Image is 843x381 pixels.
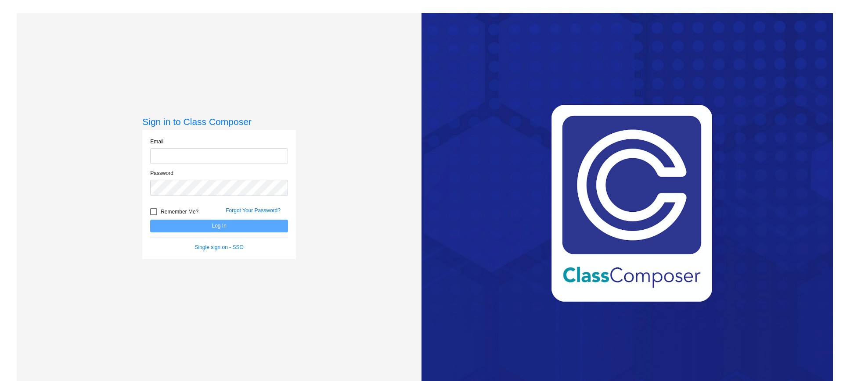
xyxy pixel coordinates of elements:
[226,207,281,214] a: Forgot Your Password?
[195,244,244,250] a: Single sign on - SSO
[161,207,198,217] span: Remember Me?
[150,220,288,232] button: Log In
[150,169,173,177] label: Password
[142,116,296,127] h3: Sign in to Class Composer
[150,138,163,146] label: Email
